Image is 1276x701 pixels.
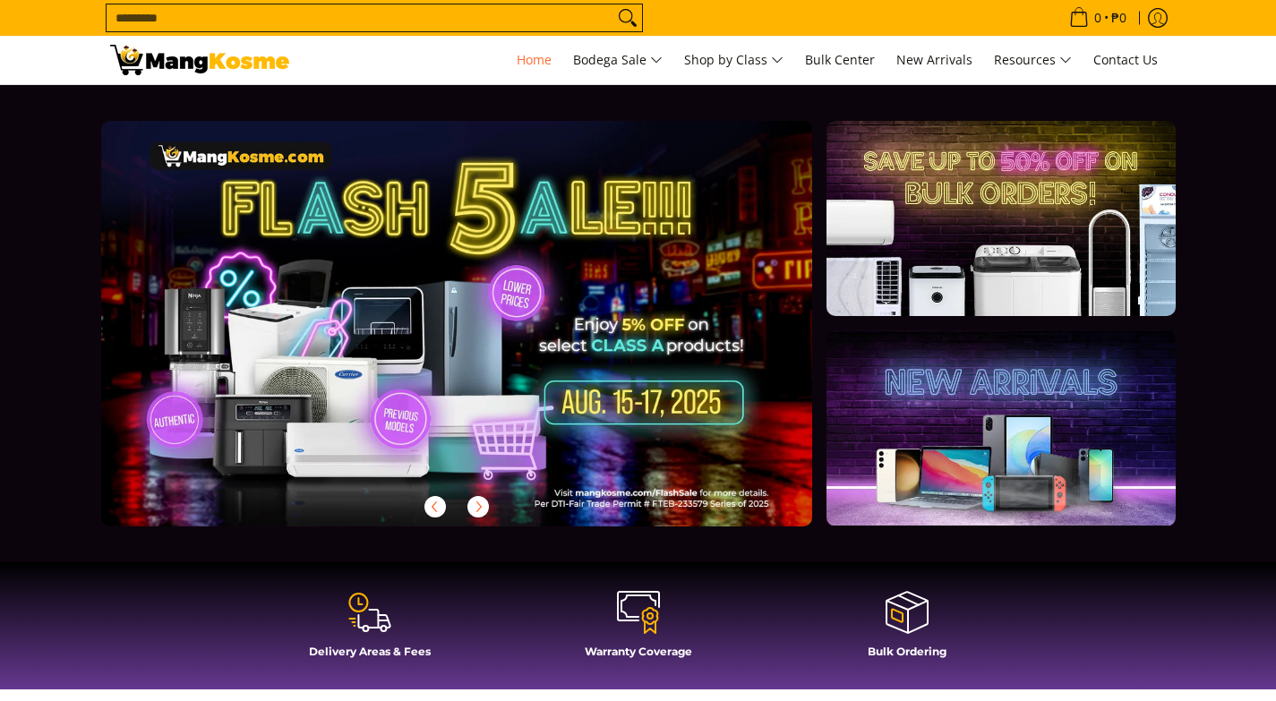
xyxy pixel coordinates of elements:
h4: Warranty Coverage [513,645,764,658]
img: Mang Kosme: Your Home Appliances Warehouse Sale Partner! [110,45,289,75]
span: Home [517,51,552,68]
a: More [101,121,870,555]
button: Previous [415,487,455,526]
h4: Bulk Ordering [782,645,1032,658]
a: Bulk Center [796,36,884,84]
span: ₱0 [1109,12,1129,24]
span: Contact Us [1093,51,1158,68]
a: Shop by Class [675,36,792,84]
span: 0 [1092,12,1104,24]
span: Bulk Center [805,51,875,68]
a: Contact Us [1084,36,1167,84]
a: Bodega Sale [564,36,672,84]
span: New Arrivals [896,51,972,68]
button: Next [458,487,498,526]
a: Warranty Coverage [513,589,764,671]
span: Shop by Class [684,49,784,72]
a: Home [508,36,561,84]
h4: Delivery Areas & Fees [244,645,495,658]
span: Bodega Sale [573,49,663,72]
a: Resources [985,36,1081,84]
nav: Main Menu [307,36,1167,84]
a: New Arrivals [887,36,981,84]
span: • [1064,8,1132,28]
span: Resources [994,49,1072,72]
a: Bulk Ordering [782,589,1032,671]
button: Search [613,4,642,31]
a: Delivery Areas & Fees [244,589,495,671]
